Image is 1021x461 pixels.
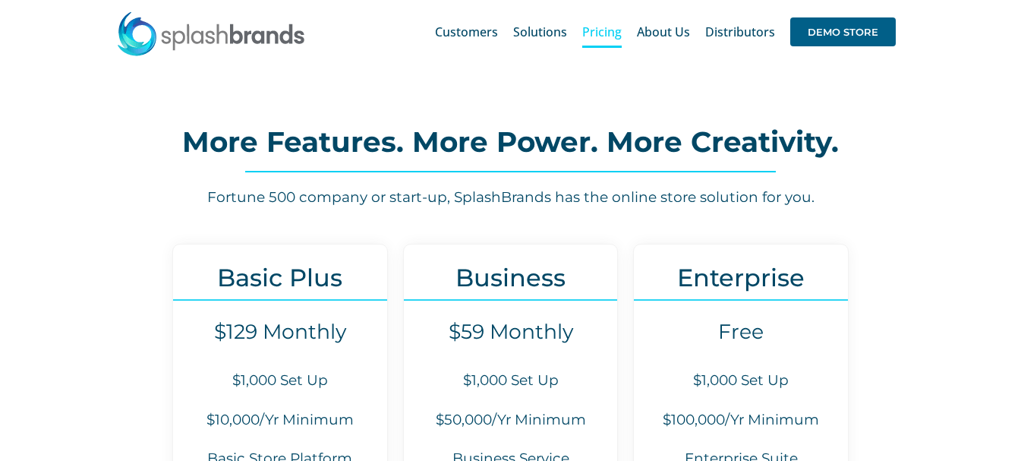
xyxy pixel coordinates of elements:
[173,410,387,431] h6: $10,000/Yr Minimum
[404,320,618,344] h4: $59 Monthly
[513,26,567,38] span: Solutions
[634,320,848,344] h4: Free
[116,11,306,56] img: SplashBrands.com Logo
[582,8,622,56] a: Pricing
[790,17,896,46] span: DEMO STORE
[435,8,896,56] nav: Main Menu
[634,371,848,391] h6: $1,000 Set Up
[404,371,618,391] h6: $1,000 Set Up
[435,8,498,56] a: Customers
[705,8,775,56] a: Distributors
[404,410,618,431] h6: $50,000/Yr Minimum
[582,26,622,38] span: Pricing
[173,320,387,344] h4: $129 Monthly
[76,188,945,208] h6: Fortune 500 company or start-up, SplashBrands has the online store solution for you.
[637,26,690,38] span: About Us
[173,264,387,292] h3: Basic Plus
[634,264,848,292] h3: Enterprise
[435,26,498,38] span: Customers
[790,8,896,56] a: DEMO STORE
[404,264,618,292] h3: Business
[634,410,848,431] h6: $100,000/Yr Minimum
[173,371,387,391] h6: $1,000 Set Up
[705,26,775,38] span: Distributors
[76,127,945,157] h2: More Features. More Power. More Creativity.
